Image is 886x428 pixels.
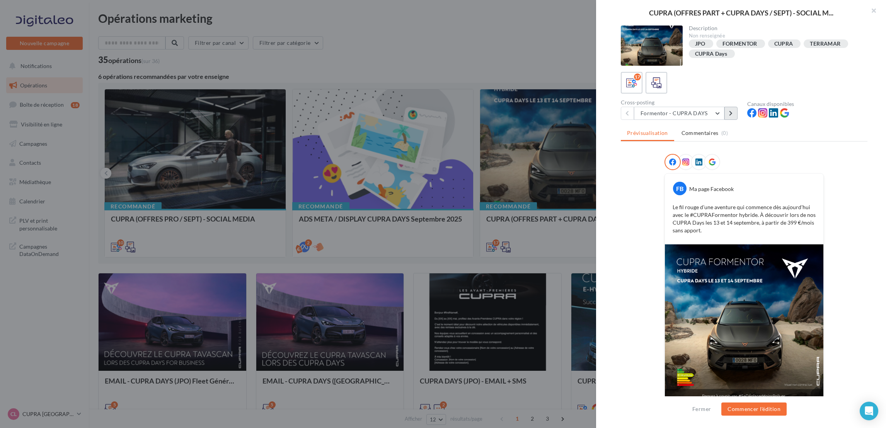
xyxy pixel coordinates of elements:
[695,41,705,47] div: JPO
[634,73,641,80] div: 17
[689,185,734,193] div: Ma page Facebook
[689,404,714,414] button: Fermer
[673,203,816,234] p: Le fil rouge d’une aventure qui commence dès aujourd’hui avec le #CUPRAFormentor hybride. À décou...
[634,107,724,120] button: Formentor - CUPRA DAYS
[689,26,862,31] div: Description
[860,402,878,420] div: Open Intercom Messenger
[722,41,757,47] div: FORMENTOR
[721,130,728,136] span: (0)
[695,51,728,57] div: CUPRA Days
[673,182,687,195] div: FB
[774,41,793,47] div: CUPRA
[689,32,862,39] div: Non renseignée
[747,101,867,107] div: Canaux disponibles
[682,129,719,137] span: Commentaires
[810,41,840,47] div: TERRAMAR
[721,402,787,416] button: Commencer l'édition
[621,100,741,105] div: Cross-posting
[649,9,833,16] span: CUPRA (OFFRES PART + CUPRA DAYS / SEPT) - SOCIAL M...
